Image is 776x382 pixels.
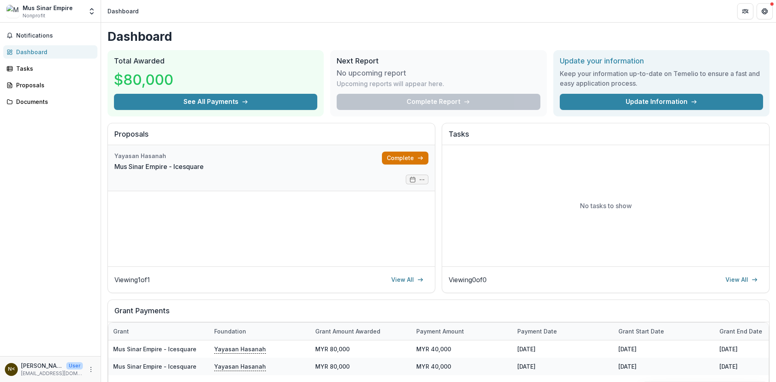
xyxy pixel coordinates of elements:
a: Tasks [3,62,97,75]
div: [DATE] [512,358,614,375]
div: Payment Amount [411,323,512,340]
div: Grant start date [614,327,669,336]
a: Dashboard [3,45,97,59]
div: Mus Sinar Empire [23,4,73,12]
a: Complete [382,152,428,165]
div: MYR 40,000 [411,340,512,358]
p: No tasks to show [580,201,632,211]
div: Grant [108,323,209,340]
div: MYR 80,000 [310,358,411,375]
h2: Proposals [114,130,428,145]
a: Mus Sinar Empire - Icesquare [113,346,196,352]
div: Grant amount awarded [310,323,411,340]
h3: No upcoming report [337,69,406,78]
nav: breadcrumb [104,5,142,17]
div: Foundation [209,323,310,340]
div: Tasks [16,64,91,73]
div: Payment date [512,327,562,336]
p: Upcoming reports will appear here. [337,79,444,89]
div: Dashboard [16,48,91,56]
button: Partners [737,3,753,19]
span: Nonprofit [23,12,45,19]
a: Proposals [3,78,97,92]
p: [EMAIL_ADDRESS][DOMAIN_NAME] [21,370,83,377]
h2: Total Awarded [114,57,317,65]
button: More [86,365,96,374]
p: Viewing 0 of 0 [449,275,487,285]
p: Viewing 1 of 1 [114,275,150,285]
span: Notifications [16,32,94,39]
div: Grant start date [614,323,715,340]
div: Grant [108,327,134,336]
button: Notifications [3,29,97,42]
p: Yayasan Hasanah [214,344,266,353]
h1: Dashboard [108,29,770,44]
a: Documents [3,95,97,108]
p: Yayasan Hasanah [214,362,266,371]
div: Dashboard [108,7,139,15]
button: Open entity switcher [86,3,97,19]
a: Mus Sinar Empire - Icesquare [113,363,196,370]
h2: Update your information [560,57,763,65]
div: Payment date [512,323,614,340]
div: [DATE] [614,340,715,358]
div: Norlena Mat Noor <hanasha96@gmail.com> [8,367,15,372]
h2: Next Report [337,57,540,65]
a: Mus Sinar Empire - Icesquare [114,162,204,171]
p: User [66,362,83,369]
div: MYR 80,000 [310,340,411,358]
div: Proposals [16,81,91,89]
button: Get Help [757,3,773,19]
h2: Grant Payments [114,306,763,322]
div: Payment Amount [411,327,469,336]
div: [DATE] [512,340,614,358]
div: Grant end date [715,327,767,336]
div: MYR 40,000 [411,358,512,375]
h3: Keep your information up-to-date on Temelio to ensure a fast and easy application process. [560,69,763,88]
div: Grant amount awarded [310,327,385,336]
a: View All [386,273,428,286]
div: [DATE] [614,358,715,375]
a: Update Information [560,94,763,110]
h3: $80,000 [114,69,175,91]
div: Foundation [209,327,251,336]
h2: Tasks [449,130,763,145]
p: [PERSON_NAME] <[EMAIL_ADDRESS][DOMAIN_NAME]> [21,361,63,370]
a: View All [721,273,763,286]
img: Mus Sinar Empire [6,5,19,18]
div: Documents [16,97,91,106]
button: See All Payments [114,94,317,110]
